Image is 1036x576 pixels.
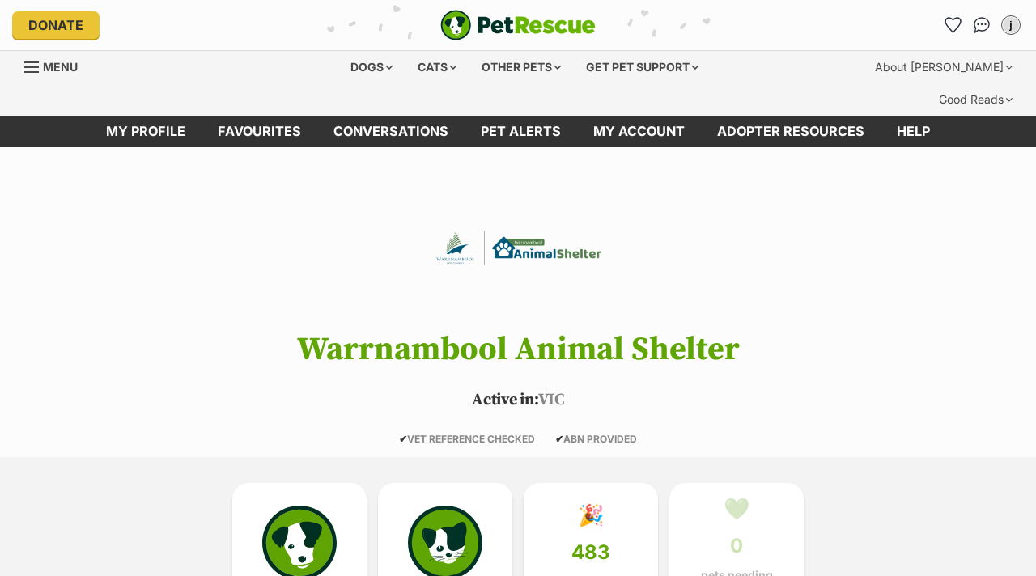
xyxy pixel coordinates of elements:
[864,51,1024,83] div: About [PERSON_NAME]
[730,535,743,557] span: 0
[202,116,317,147] a: Favourites
[406,51,468,83] div: Cats
[701,116,881,147] a: Adopter resources
[24,51,89,80] a: Menu
[577,116,701,147] a: My account
[998,12,1024,38] button: My account
[426,180,610,317] img: Warrnambool Animal Shelter
[571,541,610,564] span: 483
[339,51,404,83] div: Dogs
[1003,17,1019,33] div: j
[399,433,407,445] icon: ✔
[940,12,1024,38] ul: Account quick links
[90,116,202,147] a: My profile
[43,60,78,74] span: Menu
[555,433,637,445] span: ABN PROVIDED
[555,433,563,445] icon: ✔
[12,11,100,39] a: Donate
[440,10,596,40] img: logo-e224e6f780fb5917bec1dbf3a21bbac754714ae5b6737aabdf751b685950b380.svg
[575,51,710,83] div: Get pet support
[465,116,577,147] a: Pet alerts
[399,433,535,445] span: VET REFERENCE CHECKED
[974,17,991,33] img: chat-41dd97257d64d25036548639549fe6c8038ab92f7586957e7f3b1b290dea8141.svg
[440,10,596,40] a: PetRescue
[317,116,465,147] a: conversations
[470,51,572,83] div: Other pets
[578,503,604,527] div: 🎉
[969,12,995,38] a: Conversations
[881,116,946,147] a: Help
[928,83,1024,116] div: Good Reads
[472,390,537,410] span: Active in:
[940,12,966,38] a: Favourites
[724,497,749,521] div: 💚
